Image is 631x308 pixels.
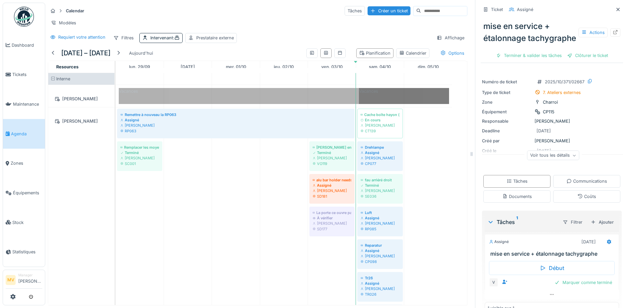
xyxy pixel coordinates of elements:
[361,123,399,128] div: [PERSON_NAME]
[179,62,197,71] a: 30 septembre 2025
[491,6,503,13] div: Ticket
[224,62,248,71] a: 1 octobre 2025
[361,275,399,281] div: Tr26
[61,49,110,57] h5: [DATE] – [DATE]
[120,117,351,123] div: Assigné
[489,239,509,245] div: Assigné
[3,237,45,267] a: Statistiques
[13,101,42,107] span: Maintenance
[313,210,351,215] div: La porte ce ouvre pas
[3,178,45,208] a: Équipements
[577,193,596,200] div: Coûts
[120,123,351,128] div: [PERSON_NAME]
[545,79,584,85] div: 2025/10/371/02667
[482,99,532,105] div: Zone
[127,62,152,71] a: 29 septembre 2025
[399,50,426,56] div: Calendrier
[11,131,42,137] span: Agenda
[482,128,532,134] div: Deadline
[367,62,393,71] a: 4 octobre 2025
[52,95,110,103] div: [PERSON_NAME]
[361,194,399,199] div: SE036
[12,219,42,226] span: Stock
[11,160,42,166] span: Zones
[313,226,351,232] div: SD177
[578,28,608,37] div: Actions
[18,273,42,278] div: Manager
[48,18,79,28] div: Modèles
[361,177,399,183] div: fau arriéré droit
[482,79,532,85] div: Numéro de ticket
[313,183,351,188] div: Assigné
[489,278,498,287] div: V
[416,62,440,71] a: 5 octobre 2025
[361,210,399,215] div: Luft
[120,150,159,155] div: Terminé
[482,138,532,144] div: Créé par
[150,35,180,41] div: Intervenant
[56,64,79,69] span: Resources
[482,118,532,124] div: Responsable
[361,112,399,117] div: Cache boîte hayon (cote droit)
[173,35,180,40] span: :
[482,109,532,115] div: Équipement
[482,138,622,144] div: [PERSON_NAME]
[537,128,551,134] div: [DATE]
[361,155,399,161] div: [PERSON_NAME]
[361,221,399,226] div: [PERSON_NAME]
[14,7,34,27] img: Badge_color-CXgf-gQk.svg
[368,6,410,15] div: Créer un ticket
[313,194,351,199] div: SD181
[3,89,45,119] a: Maintenance
[361,145,399,150] div: Drehlampe
[126,49,156,58] div: Aujourd'hui
[119,88,449,104] div: Vacances
[313,188,351,193] div: [PERSON_NAME]
[581,239,596,245] div: [DATE]
[361,253,399,259] div: [PERSON_NAME]
[493,51,564,60] div: Terminer & valider les tâches
[543,89,581,96] div: 7. Ateliers externes
[313,155,351,161] div: [PERSON_NAME]
[481,18,623,47] div: mise en service + étalonnage tachygraphe
[12,42,42,48] span: Dashboard
[361,226,399,232] div: RP085
[361,215,399,221] div: Assigné
[437,48,467,58] div: Options
[12,249,42,255] span: Statistiques
[361,117,399,123] div: En cours
[361,161,399,166] div: CP077
[517,6,533,13] div: Assigné
[361,286,399,291] div: [PERSON_NAME]
[345,6,365,16] div: Tâches
[361,183,399,188] div: Terminé
[320,62,344,71] a: 3 octobre 2025
[3,208,45,237] a: Stock
[313,177,351,183] div: alu bar holder needs repair
[552,278,615,287] div: Marquer comme terminé
[490,251,616,257] h3: mise en service + étalonnage tachygraphe
[313,215,351,221] div: À vérifier
[3,119,45,149] a: Agenda
[361,150,399,155] div: Assigné
[543,109,554,115] div: CP115
[3,149,45,178] a: Zones
[313,150,351,155] div: Terminé
[63,8,87,14] strong: Calendar
[52,117,110,125] div: [PERSON_NAME]
[516,218,518,226] sup: 1
[3,30,45,60] a: Dashboard
[482,118,622,124] div: [PERSON_NAME]
[6,275,16,285] li: MV
[564,51,611,60] div: Clôturer le ticket
[120,145,159,150] div: Remplacer les moyeux et freins
[120,112,351,117] div: Remettre à nouveau la RP063
[434,33,467,43] div: Affichage
[120,128,351,134] div: RP063
[560,217,585,227] div: Filtrer
[110,33,137,43] div: Filtres
[489,261,615,275] div: Début
[361,248,399,253] div: Assigné
[361,292,399,297] div: TR026
[120,155,159,161] div: [PERSON_NAME]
